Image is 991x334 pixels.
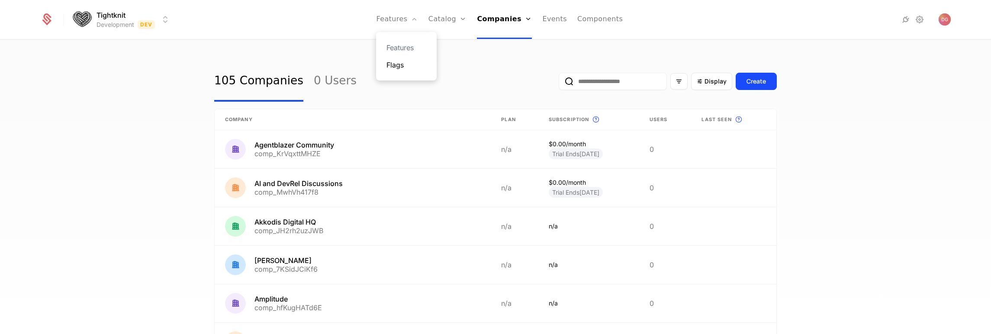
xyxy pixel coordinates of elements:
div: Create [746,77,766,86]
button: Display [691,73,732,90]
img: Tightknit [71,9,92,30]
span: Tightknit [97,10,125,20]
span: Dev [138,20,155,29]
button: Filter options [670,73,688,90]
th: Company [215,109,491,130]
button: Create [736,73,777,90]
a: Flags [386,60,426,70]
a: Features [386,42,426,53]
a: 105 Companies [214,61,303,102]
th: Plan [491,109,538,130]
div: Development [97,20,134,29]
span: Last seen [701,116,732,123]
a: Integrations [901,14,911,25]
a: 0 Users [314,61,357,102]
span: Display [705,77,727,86]
button: Open user button [939,13,951,26]
img: Danny Gomes [939,13,951,26]
a: Settings [914,14,925,25]
th: Users [639,109,692,130]
button: Select environment [74,10,171,29]
span: Subscription [549,116,589,123]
